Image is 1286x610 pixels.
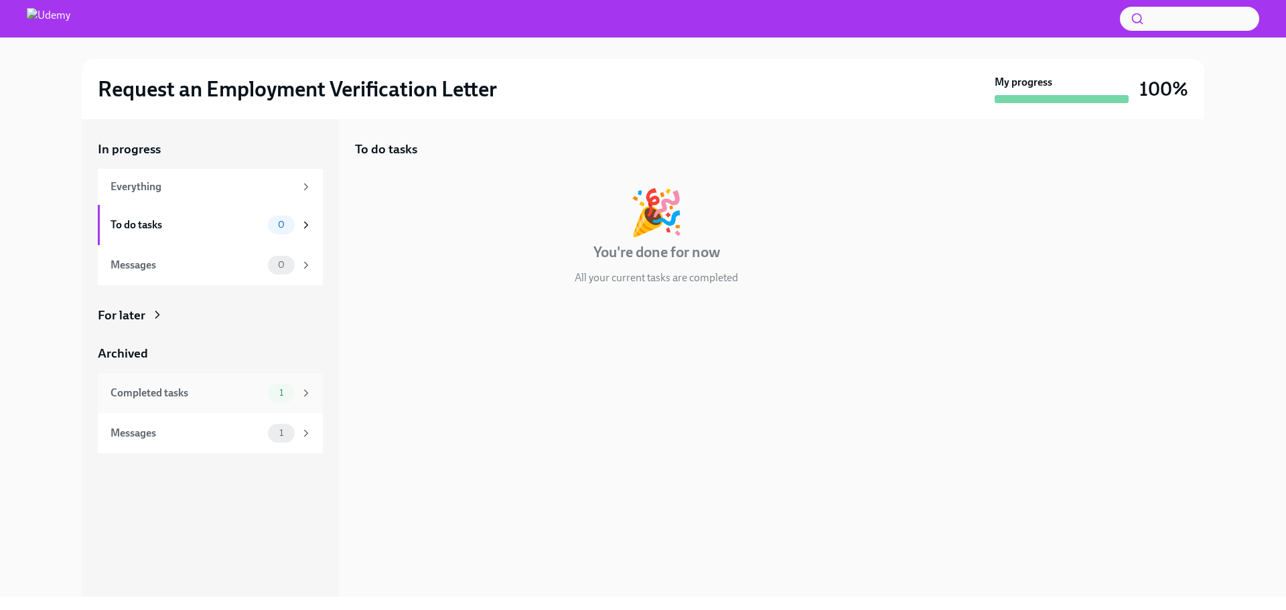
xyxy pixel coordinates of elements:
div: To do tasks [111,218,263,232]
div: For later [98,307,145,324]
div: 🎉 [629,190,684,234]
div: Messages [111,258,263,273]
a: Messages0 [98,245,323,285]
span: 0 [270,220,293,230]
span: 1 [271,428,291,438]
span: 1 [271,388,291,398]
p: All your current tasks are completed [575,271,738,285]
img: Udemy [27,8,70,29]
a: To do tasks0 [98,205,323,245]
span: 0 [270,260,293,270]
a: For later [98,307,323,324]
a: Everything [98,169,323,205]
div: Everything [111,179,295,194]
a: In progress [98,141,323,158]
a: Messages1 [98,413,323,453]
h5: To do tasks [355,141,417,158]
h4: You're done for now [593,242,720,262]
strong: My progress [995,75,1052,90]
div: Messages [111,426,263,441]
h3: 100% [1139,77,1188,101]
a: Archived [98,345,323,362]
div: Completed tasks [111,386,263,400]
h2: Request an Employment Verification Letter [98,76,497,102]
a: Completed tasks1 [98,373,323,413]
